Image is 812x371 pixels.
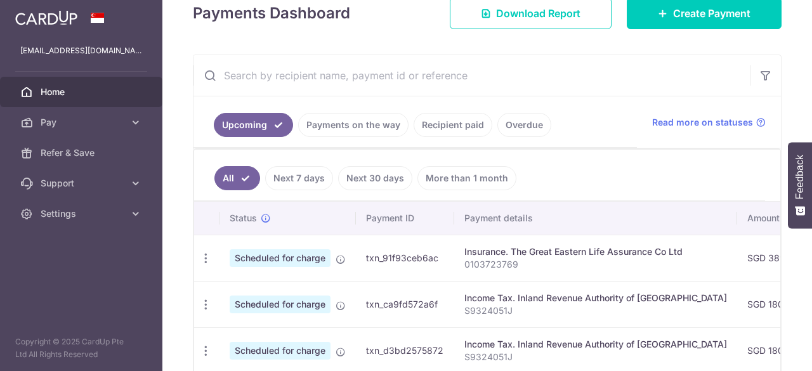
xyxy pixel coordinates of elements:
[41,86,124,98] span: Home
[464,304,727,317] p: S9324051J
[41,207,124,220] span: Settings
[265,166,333,190] a: Next 7 days
[794,155,806,199] span: Feedback
[414,113,492,137] a: Recipient paid
[230,342,331,360] span: Scheduled for charge
[464,292,727,304] div: Income Tax. Inland Revenue Authority of [GEOGRAPHIC_DATA]
[356,281,454,327] td: txn_ca9fd572a6f
[673,6,750,21] span: Create Payment
[652,116,753,129] span: Read more on statuses
[737,281,807,327] td: SGD 180.78
[230,212,257,225] span: Status
[788,142,812,228] button: Feedback - Show survey
[230,249,331,267] span: Scheduled for charge
[747,212,780,225] span: Amount
[20,44,142,57] p: [EMAIL_ADDRESS][DOMAIN_NAME]
[356,202,454,235] th: Payment ID
[193,2,350,25] h4: Payments Dashboard
[15,10,77,25] img: CardUp
[193,55,750,96] input: Search by recipient name, payment id or reference
[497,113,551,137] a: Overdue
[41,146,124,159] span: Refer & Save
[464,338,727,351] div: Income Tax. Inland Revenue Authority of [GEOGRAPHIC_DATA]
[338,166,412,190] a: Next 30 days
[464,258,727,271] p: 0103723769
[230,296,331,313] span: Scheduled for charge
[454,202,737,235] th: Payment details
[737,235,807,281] td: SGD 389.13
[214,113,293,137] a: Upcoming
[214,166,260,190] a: All
[417,166,516,190] a: More than 1 month
[356,235,454,281] td: txn_91f93ceb6ac
[41,177,124,190] span: Support
[41,116,124,129] span: Pay
[464,245,727,258] div: Insurance. The Great Eastern Life Assurance Co Ltd
[298,113,409,137] a: Payments on the way
[652,116,766,129] a: Read more on statuses
[464,351,727,363] p: S9324051J
[496,6,580,21] span: Download Report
